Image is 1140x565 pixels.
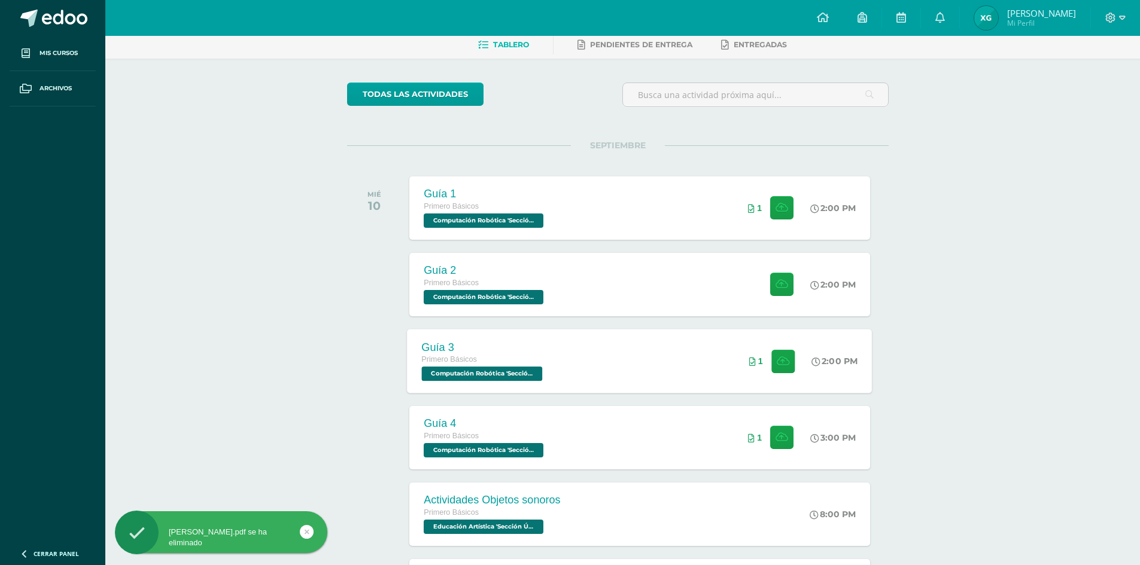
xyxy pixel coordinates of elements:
[757,433,762,442] span: 1
[10,71,96,106] a: Archivos
[424,279,479,287] span: Primero Básicos
[974,6,998,30] img: 83e7cf6e796d57b8bd93183efde389e2.png
[115,527,327,548] div: [PERSON_NAME].pdf se ha eliminado
[1007,7,1076,19] span: [PERSON_NAME]
[810,279,856,290] div: 2:00 PM
[424,188,546,200] div: Guía 1
[758,356,763,366] span: 1
[810,432,856,443] div: 3:00 PM
[422,367,543,381] span: Computación Robótica 'Sección Única'
[1007,18,1076,28] span: Mi Perfil
[749,356,763,366] div: Archivos entregados
[424,417,546,430] div: Guía 4
[422,341,546,353] div: Guía 3
[571,140,665,151] span: SEPTIEMBRE
[34,549,79,558] span: Cerrar panel
[493,40,529,49] span: Tablero
[347,83,484,106] a: todas las Actividades
[424,508,479,517] span: Primero Básicos
[422,355,478,364] span: Primero Básicos
[812,356,858,367] div: 2:00 PM
[424,443,543,457] span: Computación Robótica 'Sección Única'
[748,203,762,213] div: Archivos entregados
[424,494,560,506] div: Actividades Objetos sonoros
[10,36,96,71] a: Mis cursos
[39,48,78,58] span: Mis cursos
[721,35,787,54] a: Entregadas
[734,40,787,49] span: Entregadas
[424,202,479,210] span: Primero Básicos
[577,35,692,54] a: Pendientes de entrega
[424,213,543,228] span: Computación Robótica 'Sección Única'
[424,432,479,440] span: Primero Básicos
[424,290,543,304] span: Computación Robótica 'Sección Única'
[757,203,762,213] span: 1
[478,35,529,54] a: Tablero
[424,264,546,277] div: Guía 2
[810,203,856,213] div: 2:00 PM
[367,190,381,198] div: MIÉ
[39,84,72,93] span: Archivos
[424,520,543,534] span: Educación Artística 'Sección Única'
[590,40,692,49] span: Pendientes de entrega
[748,433,762,442] div: Archivos entregados
[367,198,381,213] div: 10
[810,509,856,520] div: 8:00 PM
[623,83,888,106] input: Busca una actividad próxima aquí...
